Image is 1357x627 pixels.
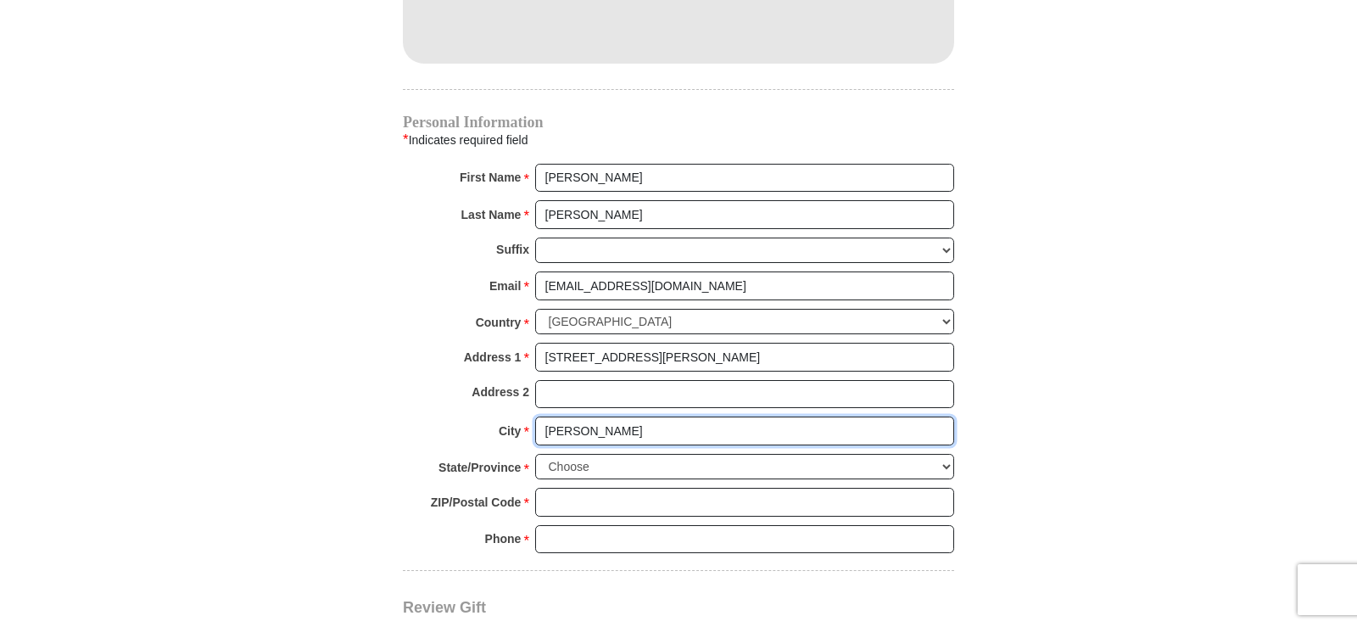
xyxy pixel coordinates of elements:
strong: Address 2 [472,380,529,404]
strong: First Name [460,165,521,189]
strong: State/Province [438,456,521,479]
strong: City [499,419,521,443]
strong: Country [476,311,522,334]
span: Review Gift [403,599,486,616]
h4: Personal Information [403,115,954,129]
strong: ZIP/Postal Code [431,490,522,514]
div: Indicates required field [403,129,954,151]
strong: Suffix [496,238,529,261]
strong: Address 1 [464,345,522,369]
strong: Last Name [461,203,522,227]
strong: Email [489,274,521,298]
strong: Phone [485,527,522,551]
